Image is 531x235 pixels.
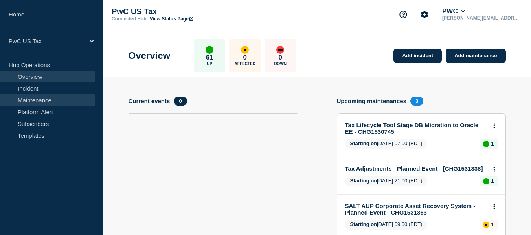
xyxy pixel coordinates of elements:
[129,50,171,61] h1: Overview
[441,15,522,21] p: [PERSON_NAME][EMAIL_ADDRESS][PERSON_NAME][DOMAIN_NAME]
[483,178,489,184] div: up
[345,122,487,135] a: Tax Lifecycle Tool Stage DB Migration to Oracle EE - CHG1530745
[350,140,377,146] span: Starting on
[483,141,489,147] div: up
[345,176,428,186] span: [DATE] 21:00 (EDT)
[235,62,255,66] p: Affected
[112,16,147,22] p: Connected Hub
[441,7,467,15] button: PWC
[112,7,269,16] p: PwC US Tax
[410,97,423,106] span: 3
[174,97,187,106] span: 0
[276,46,284,54] div: down
[337,98,407,104] h4: Upcoming maintenances
[446,49,505,63] a: Add maintenance
[345,202,487,216] a: SALT AUP Corporate Asset Recovery System - Planned Event - CHG1531363
[207,62,212,66] p: Up
[243,54,247,62] p: 0
[491,222,494,228] p: 1
[395,6,412,23] button: Support
[9,38,84,44] p: PwC US Tax
[345,139,428,149] span: [DATE] 07:00 (EDT)
[491,141,494,147] p: 1
[206,54,213,62] p: 61
[345,165,487,172] a: Tax Adjustments - Planned Event - [CHG1531338]
[393,49,442,63] a: Add incident
[150,16,193,22] a: View Status Page
[274,62,287,66] p: Down
[206,46,213,54] div: up
[129,98,170,104] h4: Current events
[279,54,282,62] p: 0
[483,222,489,228] div: affected
[241,46,249,54] div: affected
[350,178,377,184] span: Starting on
[491,178,494,184] p: 1
[345,220,428,230] span: [DATE] 09:00 (EDT)
[416,6,433,23] button: Account settings
[350,221,377,227] span: Starting on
